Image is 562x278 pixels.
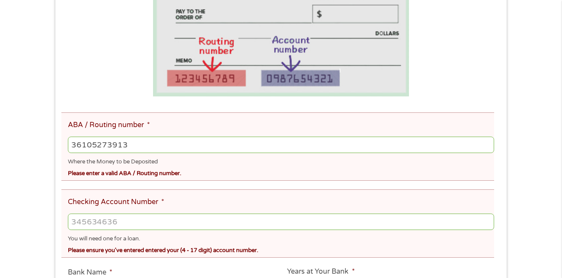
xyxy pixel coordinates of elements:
label: Checking Account Number [68,198,164,207]
div: Where the Money to be Deposited [68,155,494,166]
div: You will need one for a loan. [68,232,494,243]
input: 345634636 [68,214,494,230]
label: Bank Name [68,268,112,277]
label: Years at Your Bank [287,267,354,276]
label: ABA / Routing number [68,121,150,130]
div: Please ensure you've entered entered your (4 - 17 digit) account number. [68,243,494,255]
div: Please enter a valid ABA / Routing number. [68,166,494,178]
input: 263177916 [68,137,494,153]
